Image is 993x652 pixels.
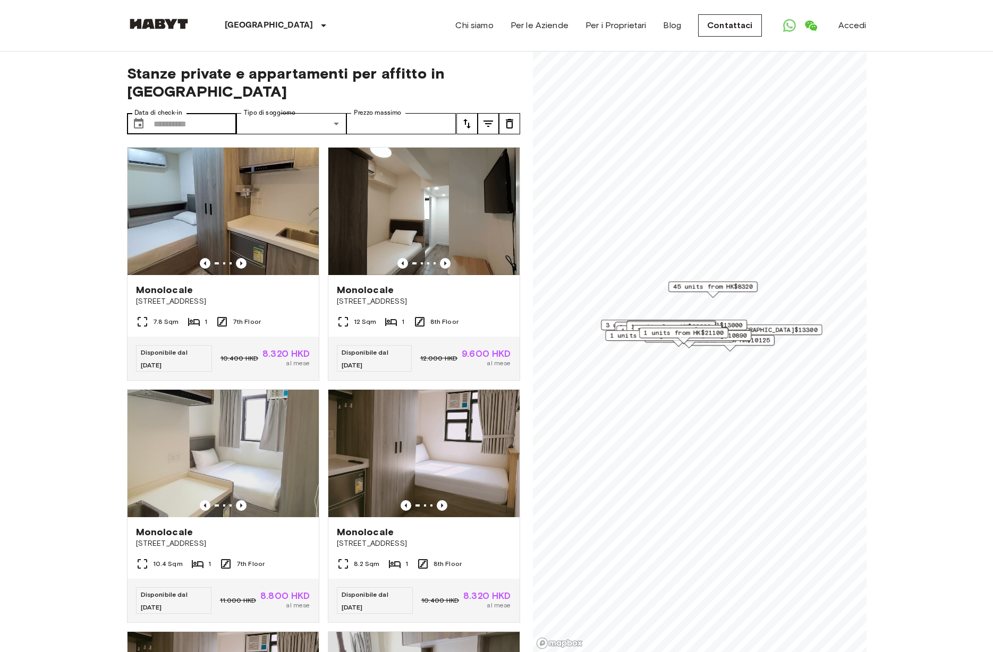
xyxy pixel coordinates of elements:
button: Previous image [401,500,411,511]
span: Monolocale [136,526,193,538]
button: tune [499,113,520,134]
span: 1 units from HK$10125 [690,336,769,345]
span: 7.8 Sqm [153,317,179,327]
span: 3 units from [GEOGRAPHIC_DATA]$13000 [606,320,742,330]
div: Map marker [672,324,822,341]
span: 2 units from HK$10170 [631,321,711,330]
button: Previous image [437,500,447,511]
div: Map marker [639,328,728,344]
a: Marketing picture of unit HK-01-067-044-01Previous imagePrevious imageMonolocale[STREET_ADDRESS]1... [127,389,319,623]
span: 1 [205,317,207,327]
span: 1 units from HK$11200 [621,326,700,336]
div: Map marker [632,325,722,341]
span: 1 [208,559,211,569]
a: Marketing picture of unit HK-01-067-046-01Previous imagePrevious imageMonolocale[STREET_ADDRESS]1... [328,147,520,381]
div: Map marker [626,320,716,337]
a: Chi siamo [455,19,493,32]
img: Marketing picture of unit HK-01-067-052-01 [328,390,520,517]
span: 10.400 HKD [421,596,460,605]
a: Mapbox logo [536,637,583,649]
span: Disponibile dal [DATE] [342,348,388,369]
a: Accedi [838,19,867,32]
span: 1 units from HK$11450 [637,325,717,335]
img: Marketing picture of unit HK-01-067-046-01 [328,148,520,275]
span: [STREET_ADDRESS] [337,538,511,549]
span: Monolocale [136,284,193,296]
div: Map marker [668,281,757,298]
span: 8th Floor [430,317,459,327]
span: [STREET_ADDRESS] [136,538,310,549]
span: [STREET_ADDRESS] [136,296,310,307]
span: 10.4 Sqm [153,559,183,569]
span: 12 Sqm [354,317,377,327]
button: tune [478,113,499,134]
a: Marketing picture of unit HK-01-067-052-01Previous imagePrevious imageMonolocale[STREET_ADDRESS]8... [328,389,520,623]
img: Marketing picture of unit HK-01-067-044-01 [128,390,319,517]
span: 7th Floor [236,559,265,569]
a: Open WhatsApp [779,15,800,36]
a: Contattaci [698,14,762,37]
span: al mese [487,600,511,610]
div: Map marker [685,335,774,351]
a: Per i Proprietari [585,19,647,32]
div: Map marker [616,325,705,342]
span: Stanze private e appartamenti per affitto in [GEOGRAPHIC_DATA] [127,64,520,100]
span: 1 units from HK$21100 [643,328,723,338]
span: Monolocale [337,526,394,538]
span: 8.320 HKD [262,349,310,358]
span: al mese [286,600,310,610]
a: Per le Aziende [511,19,568,32]
span: 8.320 HKD [463,591,511,600]
span: 1 units from HK$22000 [631,322,710,331]
span: 45 units from HK$8320 [673,282,752,291]
label: Tipo di soggiorno [244,108,295,117]
button: Previous image [397,258,408,269]
button: Previous image [440,258,451,269]
span: Disponibile dal [DATE] [141,348,188,369]
span: 9.600 HKD [462,349,511,358]
span: 7th Floor [233,317,261,327]
span: 1 units from HK$10650 [619,322,699,332]
span: 8.2 Sqm [354,559,380,569]
img: Marketing picture of unit HK-01-067-042-01 [128,148,319,275]
p: [GEOGRAPHIC_DATA] [225,19,313,32]
a: Open WeChat [800,15,821,36]
button: tune [456,113,478,134]
div: Map marker [601,320,747,336]
span: 1 [402,317,404,327]
a: Blog [663,19,681,32]
span: al mese [487,358,511,368]
span: 1 [405,559,408,569]
span: [STREET_ADDRESS] [337,296,511,307]
span: 11.000 HKD [220,596,257,605]
div: Map marker [605,330,751,347]
button: Choose date [128,113,149,134]
button: Previous image [200,258,210,269]
span: 12 units from [GEOGRAPHIC_DATA]$13300 [676,325,817,334]
span: Disponibile dal [DATE] [141,590,188,611]
button: Previous image [236,258,247,269]
div: Map marker [626,321,715,338]
button: Previous image [236,500,247,511]
div: Map marker [614,322,703,338]
label: Data di check-in [134,108,182,117]
span: 1 units from [GEOGRAPHIC_DATA]$10890 [610,331,746,340]
span: Monolocale [337,284,394,296]
div: Map marker [639,327,728,344]
span: al mese [286,358,310,368]
button: Previous image [200,500,210,511]
span: 12.000 HKD [420,354,458,363]
a: Marketing picture of unit HK-01-067-042-01Previous imagePrevious imageMonolocale[STREET_ADDRESS]7... [127,147,319,381]
span: Disponibile dal [DATE] [342,590,388,611]
img: Habyt [127,19,191,29]
span: 10.400 HKD [220,354,259,363]
span: 8.800 HKD [260,591,310,600]
span: 8th Floor [434,559,462,569]
label: Prezzo massimo [354,108,401,117]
